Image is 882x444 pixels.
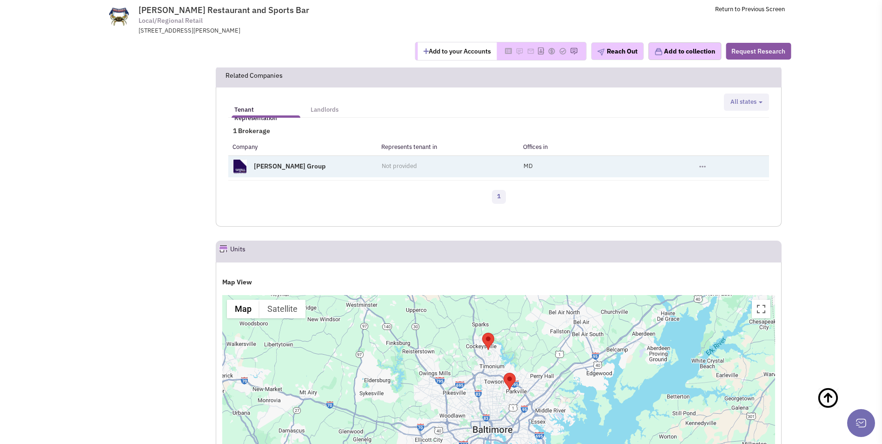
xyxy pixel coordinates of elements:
span: Not provided [382,162,417,170]
a: 1 [492,190,506,204]
button: Add to collection [648,42,721,60]
h5: Landlords [311,106,338,114]
button: Request Research [726,43,791,60]
a: Landlords [306,97,343,115]
button: Add to your Accounts [418,42,497,60]
button: All states [728,97,765,107]
img: icon-collection-lavender.png [654,47,663,56]
a: Return to Previous Screen [715,5,785,13]
button: Toggle fullscreen view [752,300,770,318]
span: 1 Brokerage [228,127,270,135]
span: All states [730,98,756,106]
img: Please add to your accounts [570,47,577,55]
th: Offices in [519,139,695,155]
button: Show satellite imagery [259,300,305,318]
img: Please add to your accounts [527,47,534,55]
a: Tenant Representation [230,97,302,115]
img: plane.png [597,48,604,56]
h4: Map View [222,278,775,286]
div: [STREET_ADDRESS][PERSON_NAME] [139,27,381,35]
div: Pappas Restaurant and Sports Bar [504,373,516,390]
div: Pappas Restaurant and Sports Bar [482,333,494,350]
h2: Related Companies [225,66,283,87]
span: MD [524,162,533,170]
img: Please add to your accounts [548,47,555,55]
button: Show street map [227,300,259,318]
h5: Tenant Representation [234,106,298,122]
button: Reach Out [591,42,643,60]
a: [PERSON_NAME] Group [254,161,325,170]
h2: Units [230,241,245,262]
th: Represents tenant in [377,139,519,155]
img: Please add to your accounts [559,47,566,55]
span: Local/Regional Retail [139,16,203,26]
th: Company [228,139,377,155]
img: www.segallgroup.com [233,160,247,174]
a: Back To Top [817,377,863,438]
span: [PERSON_NAME] Restaurant and Sports Bar [139,5,309,15]
img: Please add to your accounts [516,47,523,55]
